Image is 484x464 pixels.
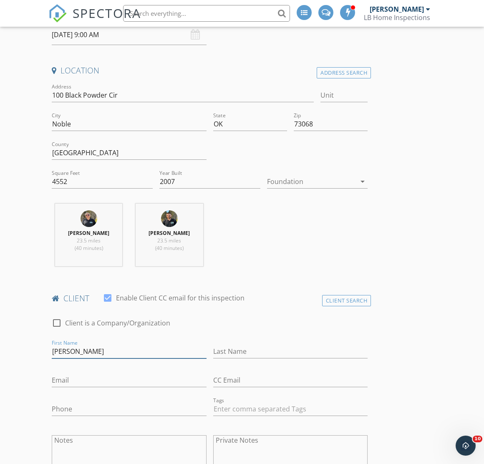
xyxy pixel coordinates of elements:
[456,436,476,456] iframe: Intercom live chat
[48,4,67,23] img: The Best Home Inspection Software - Spectora
[48,11,141,29] a: SPECTORA
[75,245,103,252] span: (40 minutes)
[149,229,190,237] strong: [PERSON_NAME]
[68,229,109,237] strong: [PERSON_NAME]
[65,319,170,327] label: Client is a Company/Organization
[364,13,430,22] div: LB Home Inspections
[473,436,482,442] span: 10
[358,177,368,187] i: arrow_drop_down
[322,295,371,306] div: Client Search
[52,65,368,76] h4: Location
[155,245,184,252] span: (40 minutes)
[157,237,181,244] span: 23.5 miles
[81,210,97,227] img: image.jpg
[52,293,368,304] h4: client
[123,5,290,22] input: Search everything...
[52,25,207,45] input: Select date
[161,210,178,227] img: image.jpg
[317,67,371,78] div: Address Search
[73,4,141,22] span: SPECTORA
[77,237,101,244] span: 23.5 miles
[116,294,245,302] label: Enable Client CC email for this inspection
[370,5,424,13] div: [PERSON_NAME]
